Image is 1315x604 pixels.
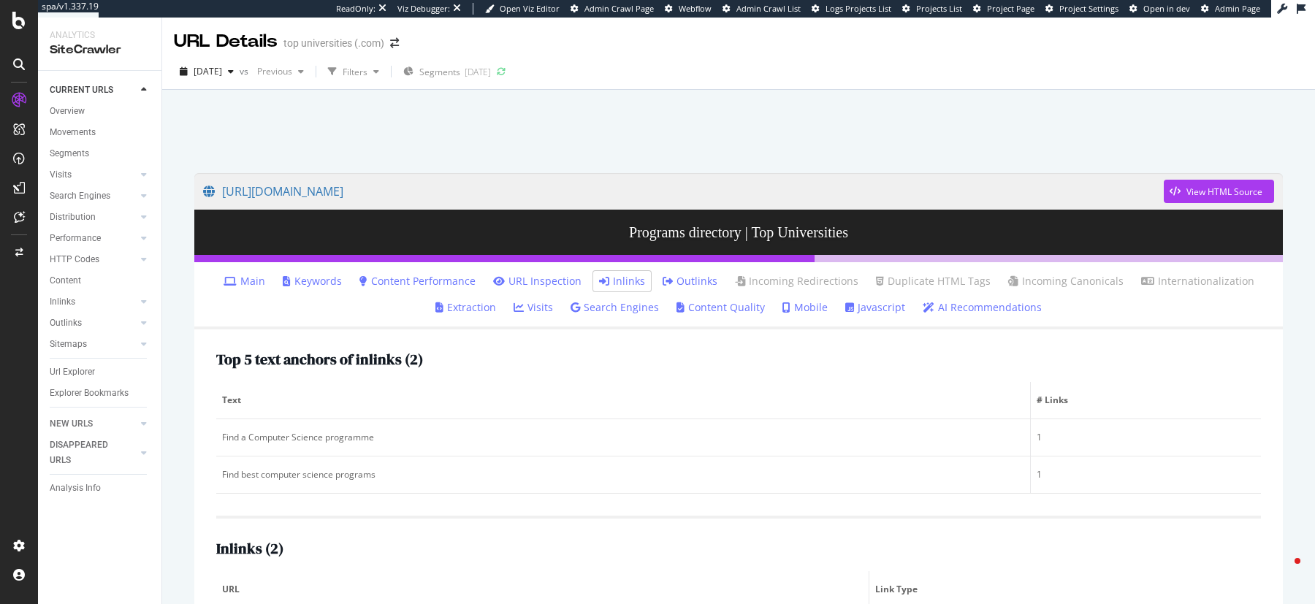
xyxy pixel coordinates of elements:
a: Open in dev [1129,3,1190,15]
a: Search Engines [50,188,137,204]
a: Webflow [665,3,712,15]
div: DISAPPEARED URLS [50,437,123,468]
a: Logs Projects List [812,3,891,15]
span: Projects List [916,3,962,14]
a: NEW URLS [50,416,137,432]
div: Search Engines [50,188,110,204]
a: AI Recommendations [923,300,1042,315]
a: Explorer Bookmarks [50,386,151,401]
span: Project Settings [1059,3,1118,14]
button: Filters [322,60,385,83]
a: [URL][DOMAIN_NAME] [203,173,1164,210]
a: Keywords [283,274,342,288]
a: Projects List [902,3,962,15]
div: Find a Computer Science programme [222,431,1024,444]
a: Analysis Info [50,481,151,496]
a: Main [224,274,265,288]
a: Overview [50,104,151,119]
a: Admin Page [1201,3,1260,15]
button: Previous [251,60,310,83]
div: Movements [50,125,96,140]
a: Project Settings [1045,3,1118,15]
div: Find best computer science programs [222,468,1024,481]
a: Open Viz Editor [485,3,560,15]
span: Previous [251,65,292,77]
h3: Programs directory | Top Universities [194,210,1283,255]
div: 1 [1037,431,1255,444]
a: Incoming Canonicals [1008,274,1124,288]
button: [DATE] [174,60,240,83]
a: Admin Crawl List [723,3,801,15]
a: Content [50,273,151,288]
a: Extraction [435,300,496,315]
h2: Top 5 text anchors of inlinks ( 2 ) [216,351,423,367]
a: Segments [50,146,151,161]
a: Javascript [845,300,905,315]
div: Visits [50,167,72,183]
a: Movements [50,125,151,140]
div: Analytics [50,29,150,42]
h2: Inlinks ( 2 ) [216,540,283,557]
a: Inlinks [50,294,137,310]
a: CURRENT URLS [50,83,137,98]
a: Incoming Redirections [735,274,858,288]
div: Url Explorer [50,364,95,380]
div: Outlinks [50,316,82,331]
iframe: Intercom live chat [1265,554,1300,589]
div: Content [50,273,81,288]
a: Url Explorer [50,364,151,380]
div: Sitemaps [50,337,87,352]
a: Mobile [782,300,828,315]
a: HTTP Codes [50,252,137,267]
div: Viz Debugger: [397,3,450,15]
div: arrow-right-arrow-left [390,38,399,48]
div: View HTML Source [1186,186,1262,198]
span: Webflow [679,3,712,14]
a: URL Inspection [493,274,582,288]
div: Segments [50,146,89,161]
a: Outlinks [663,274,717,288]
a: Inlinks [599,274,645,288]
span: Admin Crawl List [736,3,801,14]
a: DISAPPEARED URLS [50,437,137,468]
a: Outlinks [50,316,137,331]
span: Text [222,394,1021,407]
a: Sitemaps [50,337,137,352]
div: Explorer Bookmarks [50,386,129,401]
a: Internationalization [1141,274,1254,288]
button: Segments[DATE] [397,60,497,83]
a: Visits [514,300,553,315]
span: # Links [1037,394,1251,407]
div: top universities (.com) [283,36,384,50]
div: [DATE] [465,66,491,78]
div: CURRENT URLS [50,83,113,98]
span: Open in dev [1143,3,1190,14]
div: Filters [343,66,367,78]
div: NEW URLS [50,416,93,432]
div: SiteCrawler [50,42,150,58]
a: Performance [50,231,137,246]
div: 1 [1037,468,1255,481]
span: 2025 Sep. 6th [194,65,222,77]
div: Analysis Info [50,481,101,496]
span: Link Type [875,583,1251,596]
span: Segments [419,66,460,78]
div: HTTP Codes [50,252,99,267]
span: Admin Page [1215,3,1260,14]
div: ReadOnly: [336,3,376,15]
div: Inlinks [50,294,75,310]
a: Content Performance [359,274,476,288]
a: Visits [50,167,137,183]
span: Open Viz Editor [500,3,560,14]
a: Content Quality [676,300,765,315]
span: Admin Crawl Page [584,3,654,14]
span: Project Page [987,3,1034,14]
div: URL Details [174,29,278,54]
div: Distribution [50,210,96,225]
a: Duplicate HTML Tags [876,274,991,288]
a: Project Page [973,3,1034,15]
span: URL [222,583,859,596]
a: Distribution [50,210,137,225]
a: Admin Crawl Page [571,3,654,15]
span: vs [240,65,251,77]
